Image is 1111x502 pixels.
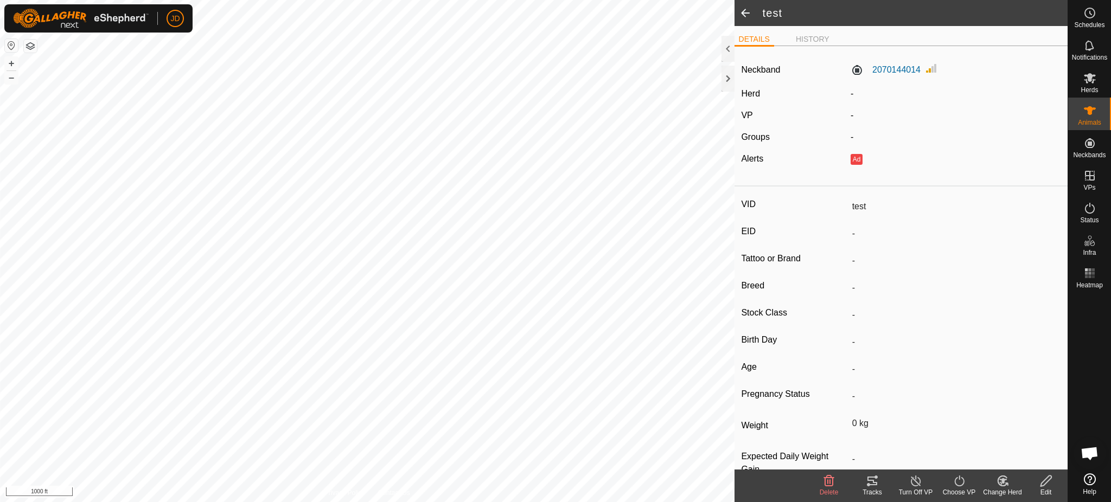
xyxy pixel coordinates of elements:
label: Tattoo or Brand [741,252,847,266]
span: Heatmap [1076,282,1103,288]
app-display-virtual-paddock-transition: - [851,111,853,120]
span: Delete [820,488,839,496]
span: Neckbands [1073,152,1106,158]
img: Gallagher Logo [13,9,149,28]
div: - [846,131,1065,144]
label: Age [741,360,847,374]
a: Contact Us [378,488,410,498]
button: Ad [851,154,863,165]
img: Signal strength [925,62,938,75]
div: Change Herd [981,487,1024,497]
label: VID [741,197,847,211]
label: Pregnancy Status [741,387,847,401]
label: Stock Class [741,306,847,320]
label: Herd [741,89,760,98]
a: Privacy Policy [324,488,365,498]
span: Help [1083,488,1096,495]
button: Reset Map [5,39,18,52]
span: Animals [1078,119,1101,126]
span: Schedules [1074,22,1104,28]
label: Alerts [741,154,763,163]
span: JD [170,13,180,24]
label: EID [741,224,847,239]
span: Infra [1083,249,1096,256]
label: Birth Day [741,333,847,347]
button: + [5,57,18,70]
span: Herds [1081,87,1098,93]
div: Open chat [1074,437,1106,469]
h2: test [763,7,1068,20]
span: - [851,89,853,98]
div: Choose VP [937,487,981,497]
label: 2070144014 [851,63,921,76]
div: Turn Off VP [894,487,937,497]
div: Tracks [851,487,894,497]
a: Help [1068,469,1111,499]
li: DETAILS [735,34,774,47]
span: Notifications [1072,54,1107,61]
label: Groups [741,132,769,141]
label: Breed [741,279,847,293]
label: Neckband [741,63,780,76]
div: Edit [1024,487,1068,497]
span: VPs [1083,184,1095,191]
span: Status [1080,217,1099,223]
button: – [5,71,18,84]
label: Expected Daily Weight Gain [741,450,847,476]
li: HISTORY [791,34,834,45]
button: Map Layers [24,40,37,53]
label: Weight [741,414,847,437]
label: VP [741,111,752,120]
